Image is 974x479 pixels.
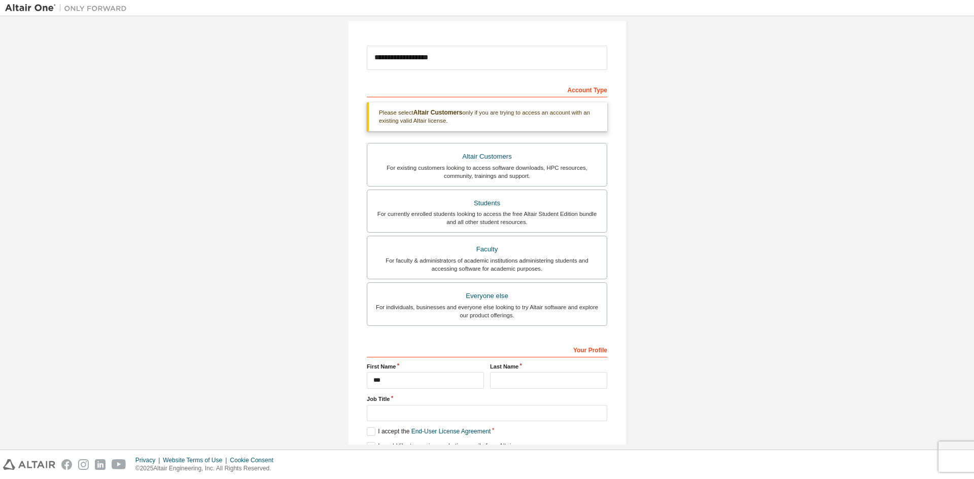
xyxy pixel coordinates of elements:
[373,164,601,180] div: For existing customers looking to access software downloads, HPC resources, community, trainings ...
[230,456,279,464] div: Cookie Consent
[135,456,163,464] div: Privacy
[112,459,126,470] img: youtube.svg
[373,242,601,256] div: Faculty
[367,427,491,436] label: I accept the
[367,102,607,131] div: Please select only if you are trying to access an account with an existing valid Altair license.
[490,362,607,371] label: Last Name
[95,459,106,470] img: linkedin.svg
[5,3,132,13] img: Altair One
[373,289,601,303] div: Everyone else
[373,150,601,164] div: Altair Customers
[373,303,601,319] div: For individuals, businesses and everyone else looking to try Altair software and explore our prod...
[411,428,491,435] a: End-User License Agreement
[373,256,601,273] div: For faculty & administrators of academic institutions administering students and accessing softwa...
[367,81,607,97] div: Account Type
[135,464,280,473] p: © 2025 Altair Engineering, Inc. All Rights Reserved.
[373,196,601,210] div: Students
[78,459,89,470] img: instagram.svg
[367,362,484,371] label: First Name
[163,456,230,464] div: Website Terms of Use
[367,395,607,403] label: Job Title
[61,459,72,470] img: facebook.svg
[3,459,55,470] img: altair_logo.svg
[367,341,607,357] div: Your Profile
[367,442,513,451] label: I would like to receive marketing emails from Altair
[413,109,463,116] b: Altair Customers
[373,210,601,226] div: For currently enrolled students looking to access the free Altair Student Edition bundle and all ...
